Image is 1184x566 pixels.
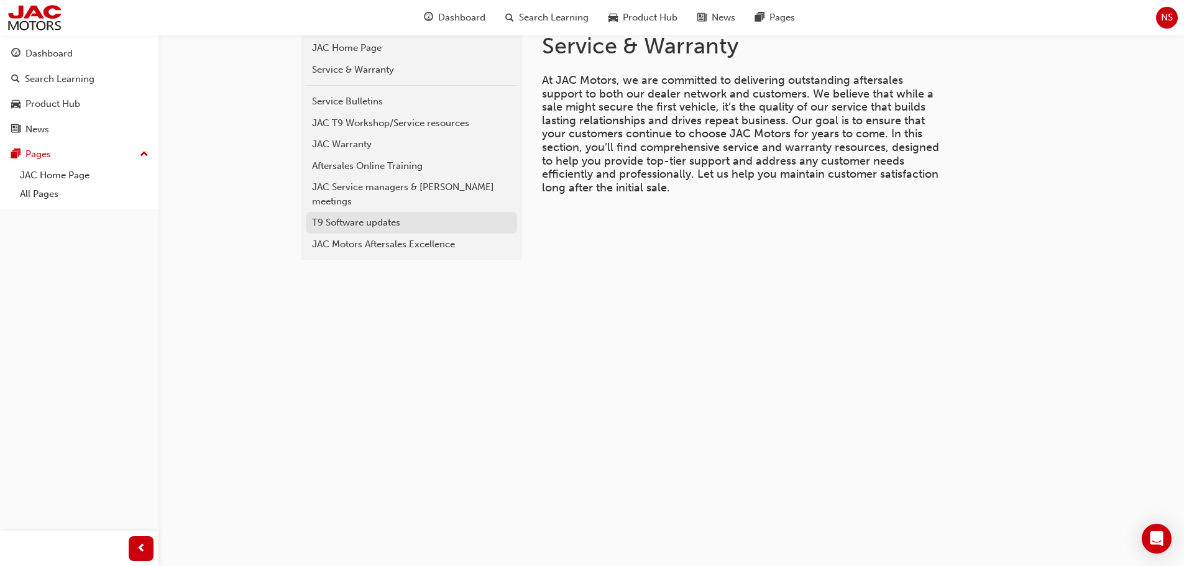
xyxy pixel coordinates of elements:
[687,5,745,30] a: news-iconNews
[712,11,735,25] span: News
[312,116,511,130] div: JAC T9 Workshop/Service resources
[424,10,433,25] span: guage-icon
[312,63,511,77] div: Service & Warranty
[5,118,154,141] a: News
[542,32,950,60] h1: Service & Warranty
[519,11,589,25] span: Search Learning
[11,149,21,160] span: pages-icon
[6,4,63,32] img: jac-portal
[623,11,677,25] span: Product Hub
[755,10,764,25] span: pages-icon
[11,48,21,60] span: guage-icon
[306,134,517,155] a: JAC Warranty
[140,147,149,163] span: up-icon
[608,10,618,25] span: car-icon
[25,147,51,162] div: Pages
[5,93,154,116] a: Product Hub
[5,40,154,143] button: DashboardSearch LearningProduct HubNews
[306,176,517,212] a: JAC Service managers & [PERSON_NAME] meetings
[25,97,80,111] div: Product Hub
[306,112,517,134] a: JAC T9 Workshop/Service resources
[542,73,942,194] span: At JAC Motors, we are committed to delivering outstanding aftersales support to both our dealer n...
[306,59,517,81] a: Service & Warranty
[11,124,21,135] span: news-icon
[769,11,795,25] span: Pages
[25,72,94,86] div: Search Learning
[438,11,485,25] span: Dashboard
[312,159,511,173] div: Aftersales Online Training
[414,5,495,30] a: guage-iconDashboard
[505,10,514,25] span: search-icon
[15,166,154,185] a: JAC Home Page
[5,42,154,65] a: Dashboard
[306,155,517,177] a: Aftersales Online Training
[11,99,21,110] span: car-icon
[306,234,517,255] a: JAC Motors Aftersales Excellence
[1142,524,1172,554] div: Open Intercom Messenger
[5,143,154,166] button: Pages
[1161,11,1173,25] span: NS
[306,91,517,112] a: Service Bulletins
[697,10,707,25] span: news-icon
[312,180,511,208] div: JAC Service managers & [PERSON_NAME] meetings
[306,212,517,234] a: T9 Software updates
[599,5,687,30] a: car-iconProduct Hub
[25,122,49,137] div: News
[1156,7,1178,29] button: NS
[15,185,154,204] a: All Pages
[306,37,517,59] a: JAC Home Page
[745,5,805,30] a: pages-iconPages
[312,137,511,152] div: JAC Warranty
[312,216,511,230] div: T9 Software updates
[25,47,73,61] div: Dashboard
[312,237,511,252] div: JAC Motors Aftersales Excellence
[312,94,511,109] div: Service Bulletins
[312,41,511,55] div: JAC Home Page
[495,5,599,30] a: search-iconSearch Learning
[5,68,154,91] a: Search Learning
[11,74,20,85] span: search-icon
[137,541,146,557] span: prev-icon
